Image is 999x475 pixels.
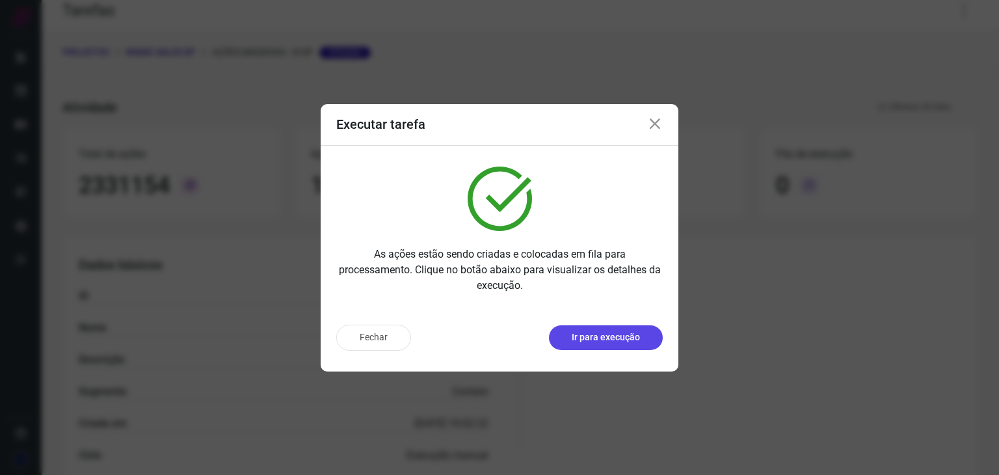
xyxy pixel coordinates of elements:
[468,167,532,231] img: verified.svg
[336,325,411,351] button: Fechar
[572,331,640,344] p: Ir para execução
[336,116,425,132] h3: Executar tarefa
[549,325,663,350] button: Ir para execução
[336,247,663,293] p: As ações estão sendo criadas e colocadas em fila para processamento. Clique no botão abaixo para ...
